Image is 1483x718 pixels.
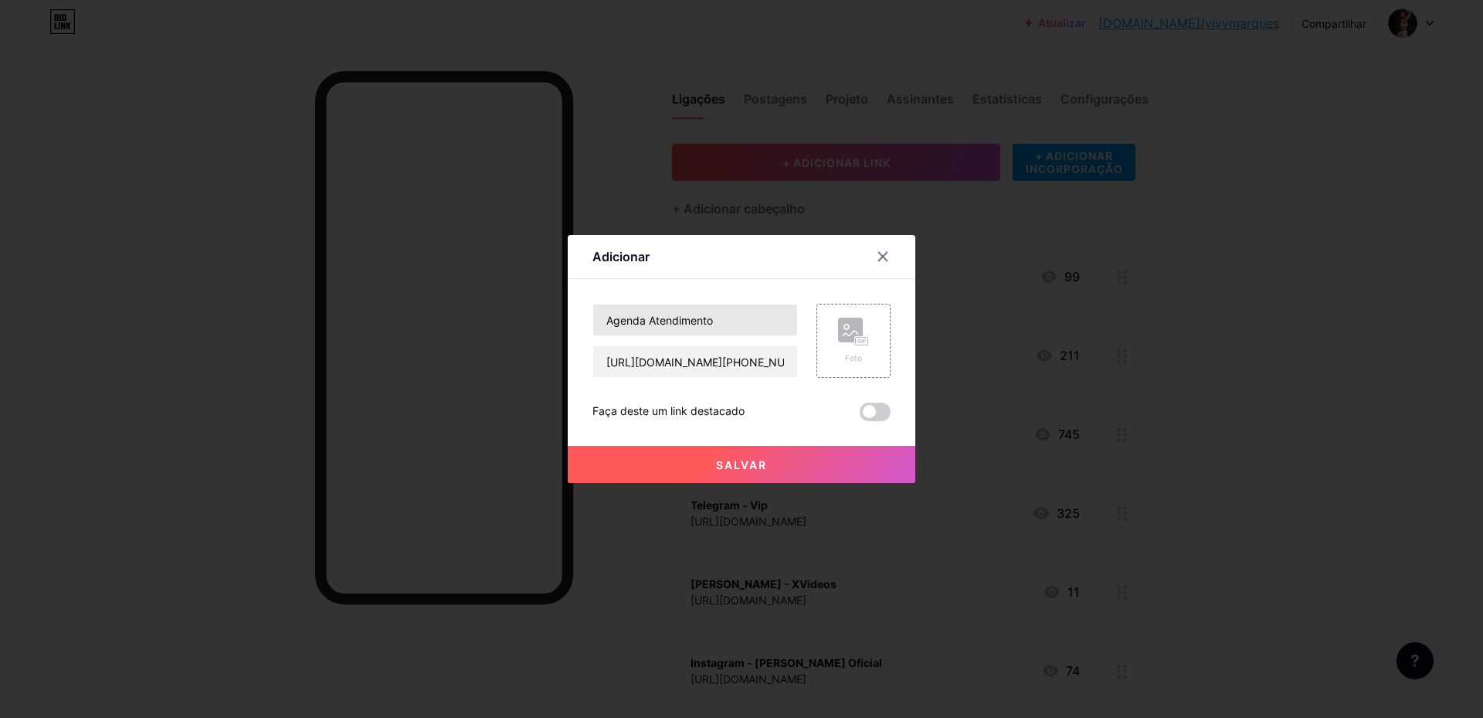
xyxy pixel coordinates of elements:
input: URL [593,346,797,377]
input: Título [593,305,797,335]
font: Faça deste um link destacado [592,404,745,417]
font: Adicionar [592,249,650,264]
font: Foto [845,353,862,362]
font: Salvar [716,458,767,471]
button: Salvar [568,446,915,483]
